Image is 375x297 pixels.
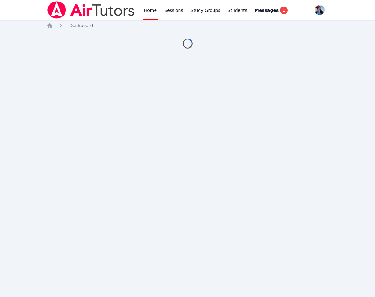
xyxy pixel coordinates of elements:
img: Air Tutors [47,1,135,19]
span: Dashboard [69,23,93,28]
a: Dashboard [69,22,93,29]
span: Messages [255,7,279,13]
nav: Breadcrumb [47,22,328,29]
span: 1 [280,7,287,14]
